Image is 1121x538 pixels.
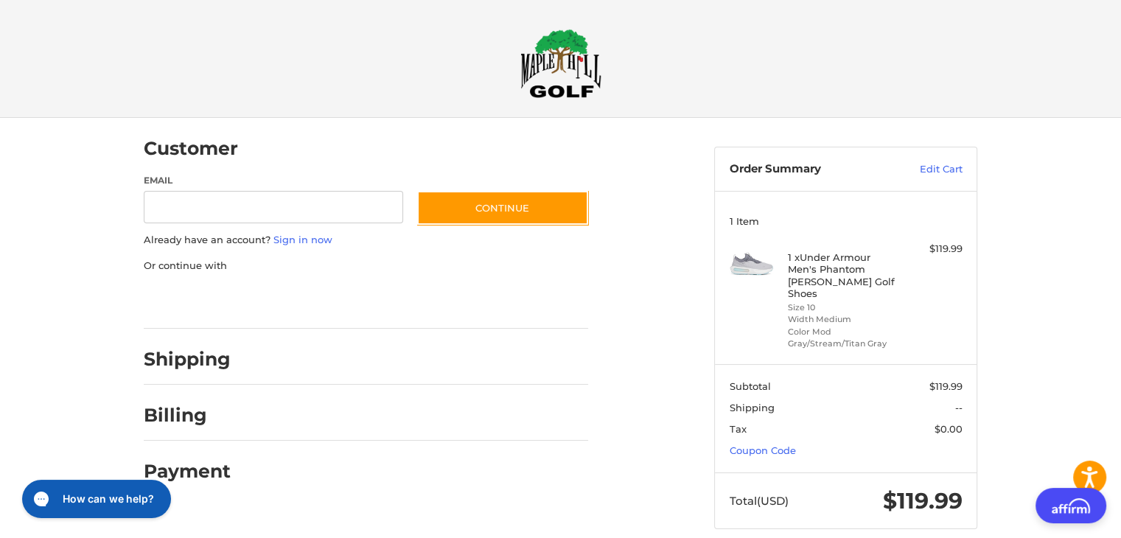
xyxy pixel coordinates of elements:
[730,162,888,177] h3: Order Summary
[955,402,963,413] span: --
[730,380,771,392] span: Subtotal
[888,162,963,177] a: Edit Cart
[144,233,588,248] p: Already have an account?
[273,234,332,245] a: Sign in now
[730,423,747,435] span: Tax
[935,423,963,435] span: $0.00
[788,301,901,314] li: Size 10
[144,460,231,483] h2: Payment
[144,404,230,427] h2: Billing
[883,487,963,514] span: $119.99
[139,287,250,314] iframe: PayPal-paypal
[15,475,175,523] iframe: Gorgias live chat messenger
[144,137,238,160] h2: Customer
[730,444,796,456] a: Coupon Code
[417,191,588,225] button: Continue
[788,313,901,326] li: Width Medium
[144,259,588,273] p: Or continue with
[788,251,901,299] h4: 1 x Under Armour Men's Phantom [PERSON_NAME] Golf Shoes
[730,402,775,413] span: Shipping
[788,326,901,350] li: Color Mod Gray/Stream/Titan Gray
[730,215,963,227] h3: 1 Item
[144,174,403,187] label: Email
[520,29,601,98] img: Maple Hill Golf
[144,348,231,371] h2: Shipping
[904,242,963,256] div: $119.99
[929,380,963,392] span: $119.99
